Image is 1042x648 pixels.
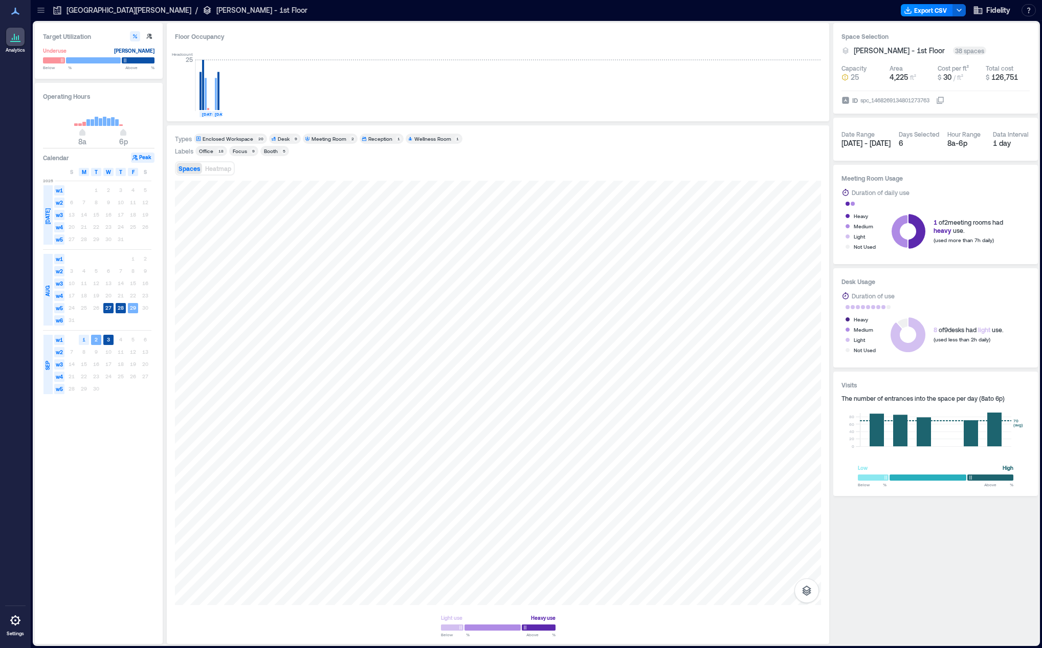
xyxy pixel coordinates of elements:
div: Desk [278,135,290,142]
div: 38 spaces [953,47,986,55]
span: w1 [54,335,64,345]
span: w4 [54,372,64,382]
h3: Operating Hours [43,91,154,101]
div: Heavy use [531,613,556,623]
div: Not Used [854,345,876,355]
div: Medium [854,325,873,335]
span: w2 [54,266,64,276]
div: 1 [454,136,460,142]
span: Heatmap [205,165,231,172]
span: $ [938,74,941,81]
span: S [70,168,73,176]
div: Wellness Room [414,135,451,142]
span: Fidelity [986,5,1010,15]
div: Duration of daily use [852,187,910,198]
span: / ft² [954,74,963,81]
div: [PERSON_NAME] [114,46,154,56]
span: w2 [54,198,64,208]
div: 18 [216,148,225,154]
div: Data Interval [993,130,1029,138]
div: Date Range [841,130,875,138]
button: Export CSV [901,4,953,16]
span: [DATE] - [DATE] [841,139,891,147]
button: IDspc_1468269134801273763 [936,96,944,104]
div: Light [854,231,865,242]
a: Analytics [3,25,28,56]
div: Total cost [986,64,1013,72]
span: w3 [54,359,64,370]
text: 2 [95,336,98,342]
span: Above % [526,632,556,638]
span: 4,225 [890,73,908,81]
text: 27 [105,305,112,311]
div: Focus [233,147,247,155]
div: Floor Occupancy [175,31,821,41]
div: Duration of use [852,291,895,301]
span: w3 [54,210,64,220]
tspan: 40 [849,429,854,434]
div: Days Selected [899,130,939,138]
span: AUG [43,286,52,296]
div: 9 [250,148,256,154]
div: Hour Range [947,130,981,138]
div: 2 [349,136,356,142]
div: Area [890,64,903,72]
div: Booth [264,147,278,155]
div: 5 [281,148,287,154]
div: Labels [175,147,193,155]
p: [GEOGRAPHIC_DATA][PERSON_NAME] [66,5,191,15]
span: w5 [54,384,64,394]
h3: Desk Usage [841,276,1030,287]
span: SEP [43,361,52,370]
span: [PERSON_NAME] - 1st Floor [854,46,945,56]
span: Above % [984,482,1013,488]
tspan: 0 [852,444,854,449]
span: w5 [54,234,64,245]
span: [DATE] [43,208,52,224]
div: Underuse [43,46,66,56]
div: The number of entrances into the space per day ( 8a to 6p ) [841,394,1030,402]
span: ID [852,95,858,105]
div: 6 [899,138,939,148]
div: spc_1468269134801273763 [859,95,930,105]
h3: Visits [841,380,1030,390]
div: Light use [441,613,462,623]
span: 6p [119,137,128,146]
div: Reception [368,135,392,142]
div: 9 [293,136,299,142]
span: (used more than 7h daily) [934,237,994,243]
div: High [1003,463,1013,473]
h3: Space Selection [841,31,1030,41]
span: w2 [54,347,64,357]
p: / [195,5,198,15]
span: heavy [934,227,951,234]
div: 1 day [993,138,1030,148]
span: (used less than 2h daily) [934,336,990,342]
span: W [106,168,111,176]
div: Types [175,135,192,143]
span: 8 [934,326,937,333]
div: Light [854,335,865,345]
div: 20 [256,136,265,142]
span: $ [986,74,989,81]
div: Capacity [841,64,867,72]
div: Meeting Room [312,135,346,142]
tspan: 80 [849,414,854,419]
span: w5 [54,303,64,313]
span: T [119,168,122,176]
span: Below % [858,482,886,488]
span: 126,751 [991,73,1018,81]
div: Heavy [854,211,868,221]
span: M [82,168,86,176]
tspan: 20 [849,436,854,441]
span: Below % [43,64,72,71]
tspan: 60 [849,422,854,427]
div: of 2 meeting rooms had use. [934,218,1003,234]
span: Spaces [179,165,200,172]
span: light [978,326,990,333]
div: Cost per ft² [938,64,969,72]
p: [PERSON_NAME] - 1st Floor [216,5,307,15]
text: [DATE] [202,112,216,117]
span: w1 [54,254,64,264]
text: 3 [107,336,110,342]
